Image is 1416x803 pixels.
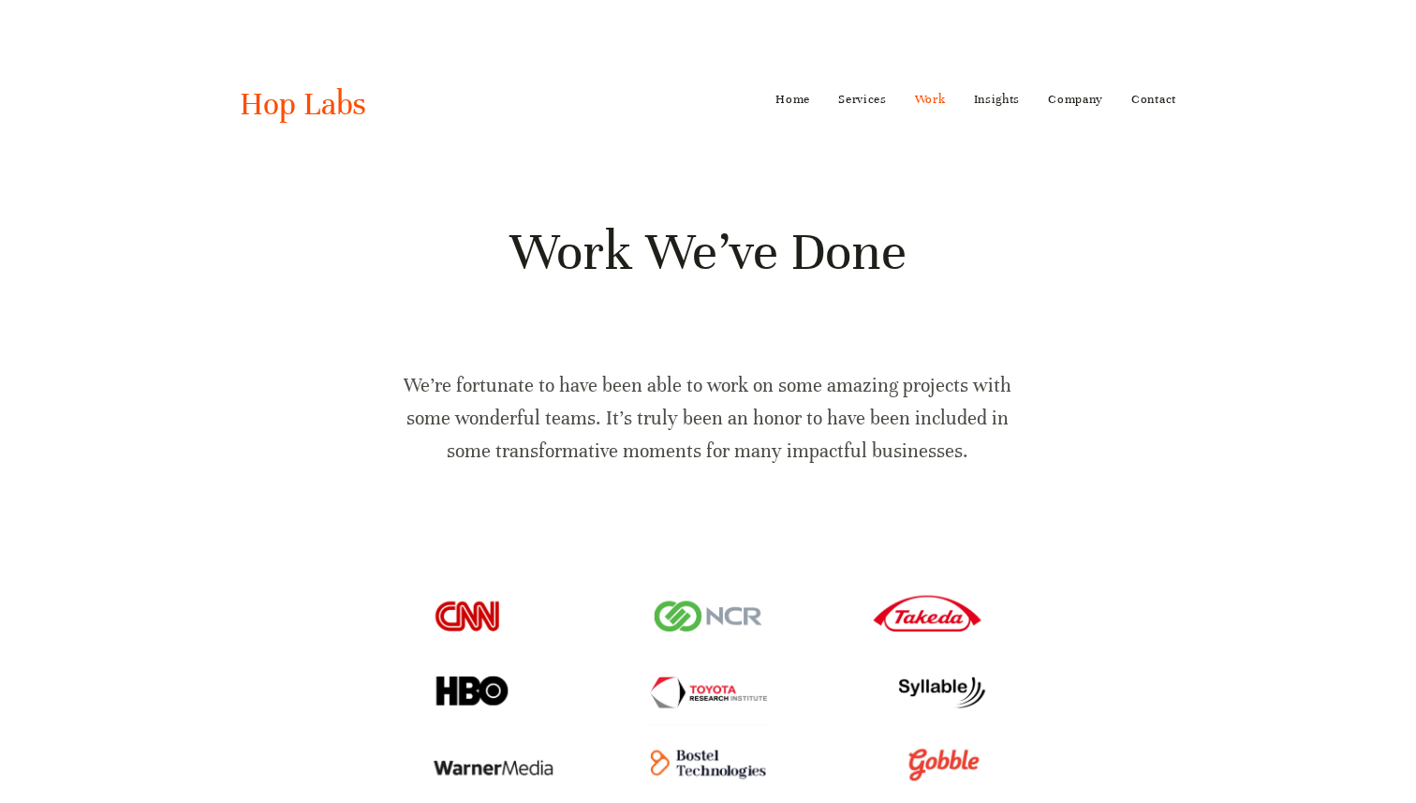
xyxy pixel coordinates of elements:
a: Services [838,84,887,114]
a: Home [775,84,810,114]
h1: Work We’ve Done [401,218,1014,286]
a: Work [915,84,946,114]
a: Hop Labs [240,84,366,124]
a: Insights [974,84,1021,114]
p: We’re fortunate to have been able to work on some amazing projects with some wonderful teams. It’... [401,369,1014,468]
a: Company [1048,84,1103,114]
a: Contact [1131,84,1176,114]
